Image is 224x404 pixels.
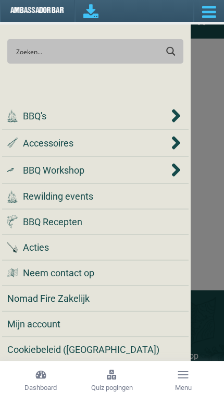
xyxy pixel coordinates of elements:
[7,163,169,177] a: BBQ Workshop
[7,317,183,331] a: Mijn account
[7,136,169,150] a: Accessoires
[7,342,183,357] div: Cookiebeleid (EU)
[7,189,183,203] a: Rewilding events
[7,109,169,123] a: BBQ's
[7,135,183,151] div: Accessoires
[5,366,77,399] a: Dashboard
[23,240,49,254] span: Acties
[11,383,70,397] span: Dashboard
[7,291,183,305] a: Nomad Fire Zakelijk
[7,215,183,229] a: BBQ Recepten
[16,42,157,61] input: Search input
[154,383,213,397] span: Menu
[7,317,60,331] span: Mijn account
[18,42,159,60] form: Search form
[7,342,183,357] a: Cookiebeleid ([GEOGRAPHIC_DATA])
[7,342,159,357] span: Cookiebeleid ([GEOGRAPHIC_DATA])
[23,163,84,177] span: BBQ Workshop
[7,291,90,305] span: Nomad Fire Zakelijk
[7,108,183,124] div: BBQ's
[23,189,93,203] span: Rewilding events
[23,215,82,229] span: BBQ Recepten
[147,366,219,399] a: Menu
[23,136,73,150] span: Accessoires
[7,162,183,178] div: BBQ Workshop
[7,266,183,280] a: Neem contact op
[162,42,180,60] button: Search magnifier button
[77,366,148,399] a: Quiz pogingen
[23,109,46,123] span: BBQ's
[83,383,142,397] span: Quiz pogingen
[7,240,183,254] a: Acties
[23,266,94,280] span: Neem contact op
